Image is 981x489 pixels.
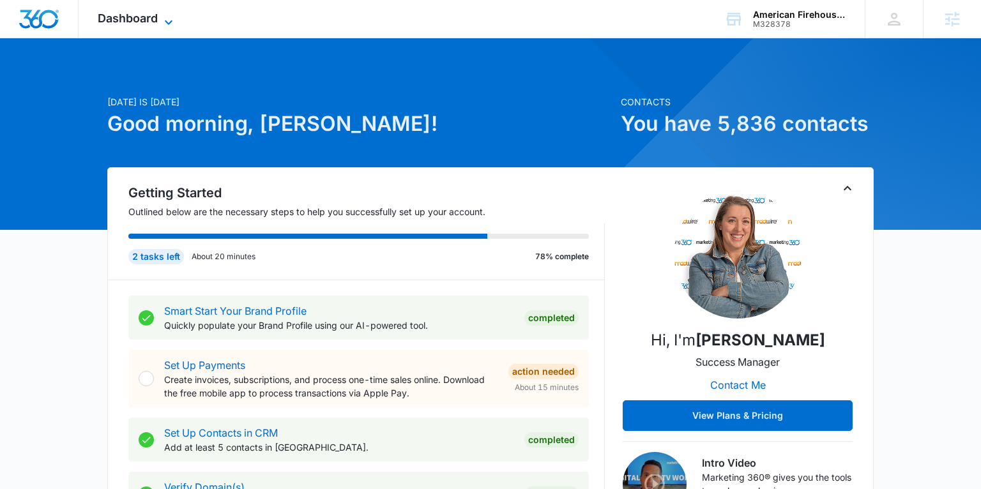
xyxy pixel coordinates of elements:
[508,364,579,379] div: Action Needed
[535,251,589,262] p: 78% complete
[515,382,579,393] span: About 15 minutes
[127,74,137,84] img: tab_keywords_by_traffic_grey.svg
[128,205,605,218] p: Outlined below are the necessary steps to help you successfully set up your account.
[141,75,215,84] div: Keywords by Traffic
[34,74,45,84] img: tab_domain_overview_orange.svg
[49,75,114,84] div: Domain Overview
[164,359,245,372] a: Set Up Payments
[623,400,853,431] button: View Plans & Pricing
[696,331,825,349] strong: [PERSON_NAME]
[107,95,613,109] p: [DATE] is [DATE]
[128,183,605,202] h2: Getting Started
[651,329,825,352] p: Hi, I'm
[128,249,184,264] div: 2 tasks left
[753,20,846,29] div: account id
[36,20,63,31] div: v 4.0.25
[164,305,307,317] a: Smart Start Your Brand Profile
[696,354,780,370] p: Success Manager
[107,109,613,139] h1: Good morning, [PERSON_NAME]!
[621,109,874,139] h1: You have 5,836 contacts
[164,373,498,400] p: Create invoices, subscriptions, and process one-time sales online. Download the free mobile app t...
[702,455,853,470] h3: Intro Video
[20,20,31,31] img: logo_orange.svg
[621,95,874,109] p: Contacts
[33,33,141,43] div: Domain: [DOMAIN_NAME]
[98,11,158,25] span: Dashboard
[753,10,846,20] div: account name
[524,432,579,448] div: Completed
[674,191,802,319] img: Sam Coduto
[524,310,579,326] div: Completed
[840,181,855,196] button: Toggle Collapse
[164,426,278,439] a: Set Up Contacts in CRM
[20,33,31,43] img: website_grey.svg
[192,251,255,262] p: About 20 minutes
[164,440,514,454] p: Add at least 5 contacts in [GEOGRAPHIC_DATA].
[697,370,779,400] button: Contact Me
[164,319,514,332] p: Quickly populate your Brand Profile using our AI-powered tool.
